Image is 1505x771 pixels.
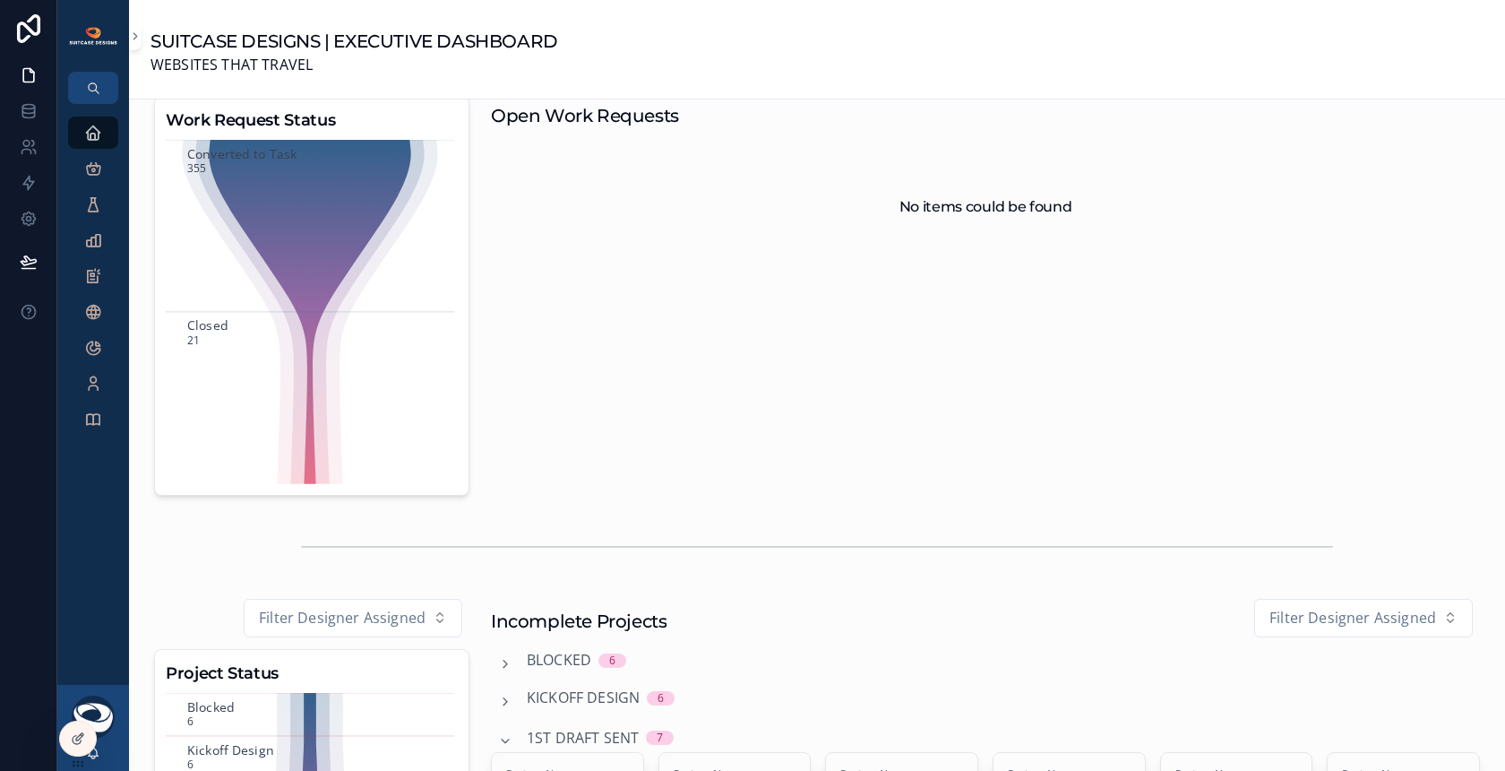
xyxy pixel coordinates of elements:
[1254,599,1473,638] button: Select Button
[899,196,1072,218] h2: No items could be found
[527,687,640,710] span: Kickoff Design
[609,654,615,668] div: 6
[150,29,558,54] h1: SUITCASE DESIGNS | EXECUTIVE DASHBOARD
[68,26,118,46] img: App logo
[491,609,666,634] h1: Incomplete Projects
[187,741,274,758] text: Kickoff Design
[187,144,297,161] text: Converted to Task
[491,103,679,128] h1: Open Work Requests
[1269,607,1436,630] span: Filter Designer Assigned
[658,691,664,706] div: 6
[259,607,426,630] span: Filter Designer Assigned
[166,661,458,686] h3: Project Status
[244,599,462,638] button: Select Button
[150,54,558,77] span: WEBSITES THAT TRAVEL
[187,316,228,334] text: Closed
[166,108,458,133] h3: Work Request Status
[527,727,639,750] span: 1st Draft Sent
[187,160,206,176] text: 355
[57,104,129,459] div: scrollable content
[187,698,235,715] text: Blocked
[187,333,200,348] text: 21
[187,714,193,729] text: 6
[657,731,663,745] div: 7
[527,649,591,672] span: Blocked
